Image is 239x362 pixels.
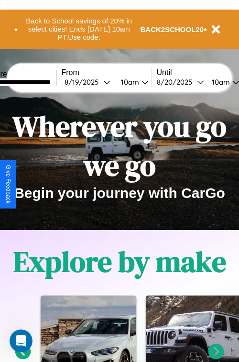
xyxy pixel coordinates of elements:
[65,77,103,87] div: 8 / 19 / 2025
[141,25,204,33] b: BACK2SCHOOL20
[18,14,141,44] button: Back to School savings of 20% in select cities! Ends [DATE] 10am PT.Use code:
[113,77,152,87] button: 10am
[62,68,152,77] label: From
[10,329,33,352] iframe: Intercom live chat
[5,165,11,204] div: Give Feedback
[62,77,113,87] button: 8/19/2025
[157,77,197,87] div: 8 / 20 / 2025
[13,242,226,281] h1: Explore by make
[207,77,232,87] div: 10am
[116,77,141,87] div: 10am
